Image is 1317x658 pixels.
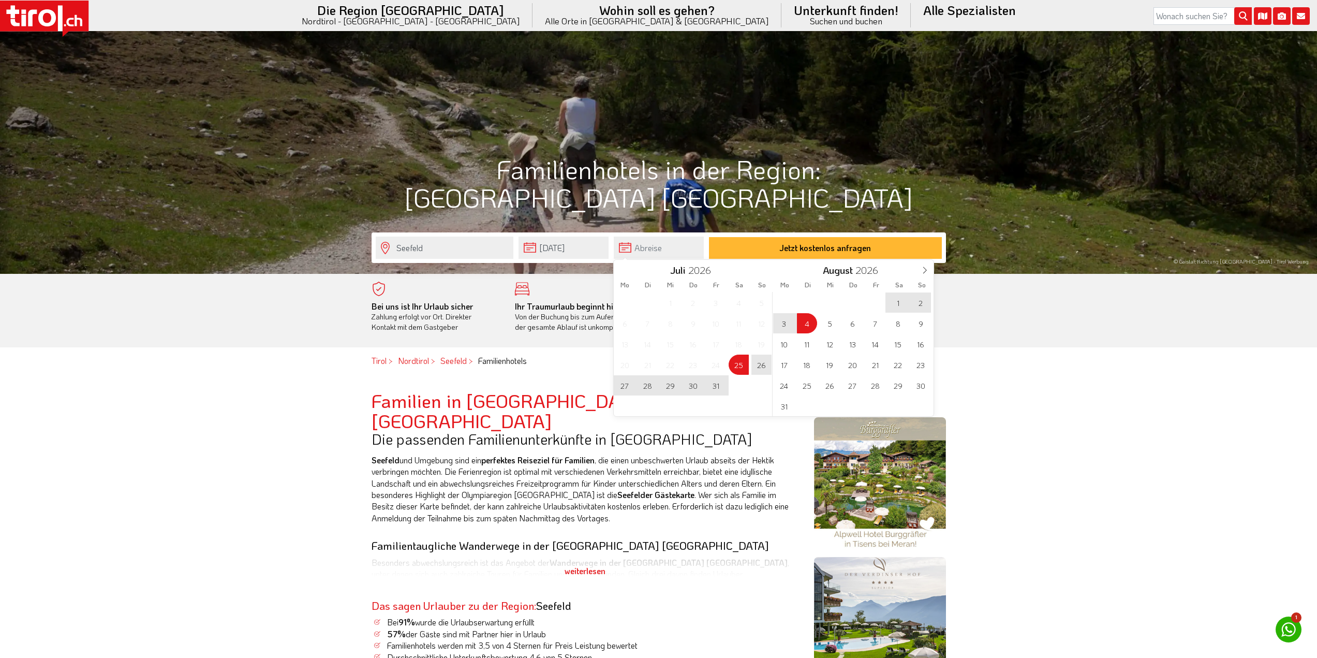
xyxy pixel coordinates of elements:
span: Juli 15, 2026 [660,334,680,354]
span: August 24, 2026 [774,375,794,396]
span: Sa [887,282,910,288]
span: August 2, 2026 [911,293,931,313]
span: Juli 1, 2026 [660,293,680,313]
span: So [910,282,933,288]
h3: Seefeld [372,599,798,611]
span: Di [637,282,659,288]
span: Juli 17, 2026 [706,334,726,354]
span: Juli 12, 2026 [751,313,772,333]
p: Besonders abwechslungsreich ist das Angebot der , unter denen sich auch zahlreiche Touren für Fam... [372,557,798,638]
span: Juli 29, 2026 [660,375,680,396]
div: Zahlung erfolgt vor Ort. Direkter Kontakt mit dem Gastgeber [372,301,500,332]
span: Juli [670,266,685,275]
span: Mi [659,282,682,288]
h1: Familienhotels in der Region: [GEOGRAPHIC_DATA] [GEOGRAPHIC_DATA] [372,155,946,212]
i: Karte öffnen [1254,7,1271,25]
span: Juli 18, 2026 [729,334,749,354]
span: August 6, 2026 [842,313,863,333]
div: Von der Buchung bis zum Aufenthalt, der gesamte Ablauf ist unkompliziert [515,301,643,332]
b: Bei uns ist Ihr Urlaub sicher [372,301,473,312]
span: August 25, 2026 [797,375,817,396]
span: August 5, 2026 [820,313,840,333]
span: Juli 16, 2026 [683,334,703,354]
span: Juli 21, 2026 [638,355,658,375]
h3: Die passenden Familienunterkünfte in [GEOGRAPHIC_DATA] [372,431,798,447]
small: Nordtirol - [GEOGRAPHIC_DATA] - [GEOGRAPHIC_DATA] [302,17,520,25]
span: August 26, 2026 [820,375,840,396]
span: Juli 24, 2026 [706,355,726,375]
span: Juli 3, 2026 [706,293,726,313]
small: Suchen und buchen [794,17,898,25]
em: Familienhotels [478,355,527,366]
span: Juli 20, 2026 [615,355,635,375]
span: August 20, 2026 [842,355,863,375]
span: Juli 30, 2026 [683,375,703,396]
span: August 27, 2026 [842,375,863,396]
input: Anreise [519,237,609,259]
span: August 16, 2026 [911,334,931,354]
span: Juli 28, 2026 [638,375,658,396]
li: Bei wurde die Urlaubserwartung erfüllt [372,617,798,628]
span: Do [842,282,865,288]
small: Alle Orte in [GEOGRAPHIC_DATA] & [GEOGRAPHIC_DATA] [545,17,769,25]
span: Juli 26, 2026 [751,355,772,375]
li: Familienhotels werden mit 3,5 von 4 Sternen für Preis Leistung bewertet [372,640,798,651]
span: August 4, 2026 [797,313,817,333]
span: Das sagen Urlauber zu der Region: [372,598,536,612]
input: Year [685,264,719,276]
span: Juli 19, 2026 [751,334,772,354]
span: August 17, 2026 [774,355,794,375]
b: 91% [398,617,415,627]
span: 1 [1291,612,1301,623]
span: August 31, 2026 [774,396,794,416]
span: Do [682,282,705,288]
span: Mo [614,282,637,288]
span: August 29, 2026 [888,375,908,396]
span: August 3, 2026 [774,313,794,333]
span: Juli 14, 2026 [638,334,658,354]
strong: perfektes Reiseziel für Familien [481,455,595,465]
span: August 14, 2026 [865,334,885,354]
span: Juli 11, 2026 [729,313,749,333]
span: Juli 2, 2026 [683,293,703,313]
strong: Seefelder Gästekarte [617,489,694,500]
span: Juli 31, 2026 [706,375,726,396]
b: 57% [387,628,406,639]
span: August 15, 2026 [888,334,908,354]
span: August 22, 2026 [888,355,908,375]
span: Fr [705,282,728,288]
span: August 28, 2026 [865,375,885,396]
span: Juli 10, 2026 [706,313,726,333]
span: Juli 7, 2026 [638,313,658,333]
span: August 18, 2026 [797,355,817,375]
input: Abreise [614,237,704,259]
a: Seefeld [440,355,467,366]
i: Kontakt [1292,7,1310,25]
img: burggraefler.jpg [814,417,946,549]
h3: Familientaugliche Wanderwege in der [GEOGRAPHIC_DATA] [GEOGRAPHIC_DATA] [372,539,798,551]
div: weiterlesen [372,558,798,584]
input: Wonach suchen Sie? [1153,7,1252,25]
span: August 9, 2026 [911,313,931,333]
button: Jetzt kostenlos anfragen [709,237,942,259]
span: August 8, 2026 [888,313,908,333]
span: August 1, 2026 [888,293,908,313]
strong: Seefeld [372,455,399,465]
span: Juli 22, 2026 [660,355,680,375]
span: Mo [774,282,796,288]
li: der Gäste sind mit Partner hier in Urlaub [372,628,798,640]
span: Fr [865,282,887,288]
span: Juli 5, 2026 [751,293,772,313]
input: Year [853,264,887,276]
span: Juli 27, 2026 [615,375,635,396]
span: So [750,282,773,288]
h2: Familien in [GEOGRAPHIC_DATA] in [GEOGRAPHIC_DATA] [372,390,798,431]
span: August [823,266,853,275]
span: Juli 4, 2026 [729,293,749,313]
span: Juli 13, 2026 [615,334,635,354]
span: Sa [728,282,750,288]
span: Juli 8, 2026 [660,313,680,333]
span: Juli 9, 2026 [683,313,703,333]
a: Nordtirol [398,355,429,366]
p: und Umgebung sind ein , die einen unbeschwerten Urlaub abseits der Hektik verbringen möchten. Die... [372,455,798,524]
